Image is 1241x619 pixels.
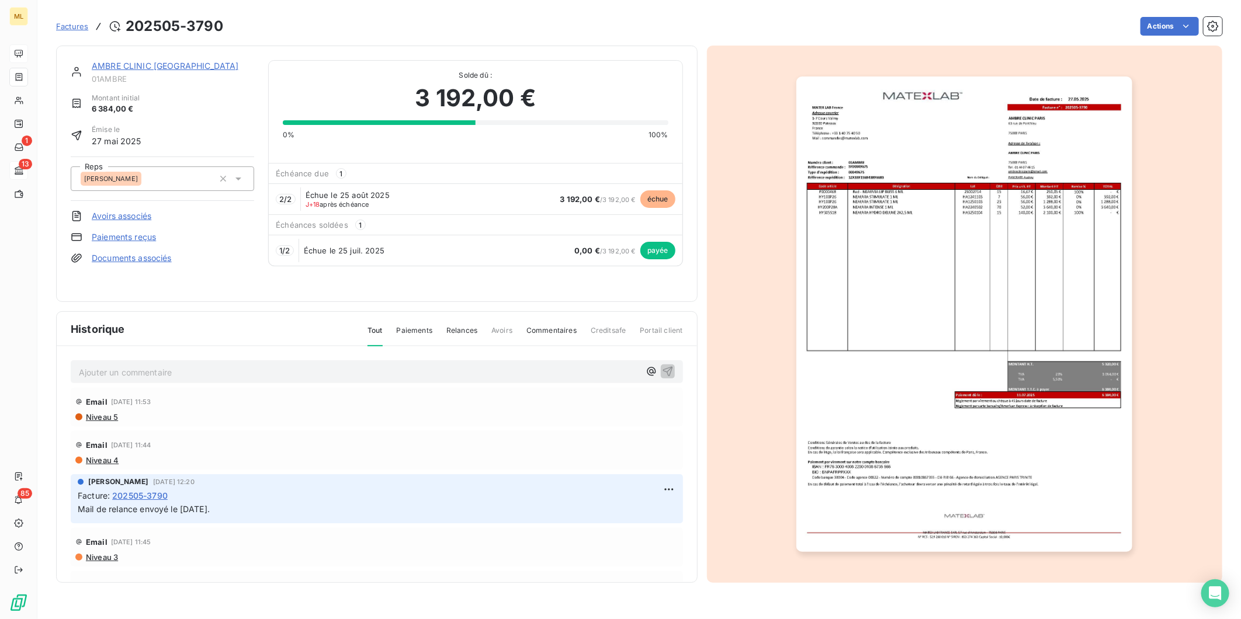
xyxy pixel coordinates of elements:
[126,16,223,37] h3: 202505-3790
[306,200,320,208] span: J+18
[1201,579,1229,607] div: Open Intercom Messenger
[111,441,151,448] span: [DATE] 11:44
[649,130,668,140] span: 100%
[111,538,151,545] span: [DATE] 11:45
[111,582,174,589] span: 29 août 2025, 11:43
[397,325,432,345] span: Paiements
[85,455,119,465] span: Niveau 4
[279,194,292,204] span: 2 / 2
[306,190,390,200] span: Échue le 25 août 2025
[19,159,32,169] span: 13
[9,593,28,612] img: Logo LeanPay
[279,246,290,255] span: 1 / 2
[355,220,366,230] span: 1
[560,196,636,204] span: / 3 192,00 €
[640,325,682,345] span: Portail client
[560,194,601,204] span: 3 192,00 €
[78,489,110,502] span: Facture :
[86,537,108,547] span: Email
[84,175,138,182] span: [PERSON_NAME]
[71,321,125,337] span: Historique
[153,478,195,485] span: [DATE] 12:20
[640,242,675,259] span: payée
[276,169,329,178] span: Échéance due
[92,252,172,264] a: Documents associés
[56,20,88,32] a: Factures
[85,412,118,422] span: Niveau 5
[88,477,148,487] span: [PERSON_NAME]
[368,325,383,346] span: Tout
[18,488,32,499] span: 85
[92,210,151,222] a: Avoirs associés
[92,135,141,147] span: 27 mai 2025
[304,246,384,255] span: Échue le 25 juil. 2025
[85,552,118,562] span: Niveau 3
[491,325,512,345] span: Avoirs
[276,220,348,229] span: Échéances soldées
[283,70,668,81] span: Solde dû :
[86,580,108,590] span: Email
[415,81,536,116] span: 3 192,00 €
[92,61,239,71] a: AMBRE CLINIC [GEOGRAPHIC_DATA]
[526,325,577,345] span: Commentaires
[78,504,210,514] span: Mail de relance envoyé le [DATE].
[283,130,294,140] span: 0%
[92,103,140,115] span: 6 384,00 €
[1141,17,1199,36] button: Actions
[92,74,254,84] span: 01AMBRE
[86,397,108,406] span: Email
[111,398,151,405] span: [DATE] 11:53
[574,247,636,255] span: / 3 192,00 €
[22,135,32,146] span: 1
[112,489,168,502] span: 202505-3790
[9,7,28,26] div: ML
[574,246,600,255] span: 0,00 €
[92,231,156,243] a: Paiements reçus
[92,124,141,135] span: Émise le
[306,201,369,208] span: après échéance
[446,325,477,345] span: Relances
[796,76,1132,552] img: invoice_thumbnail
[591,325,626,345] span: Creditsafe
[92,93,140,103] span: Montant initial
[56,22,88,31] span: Factures
[640,190,675,208] span: échue
[336,168,346,179] span: 1
[86,440,108,450] span: Email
